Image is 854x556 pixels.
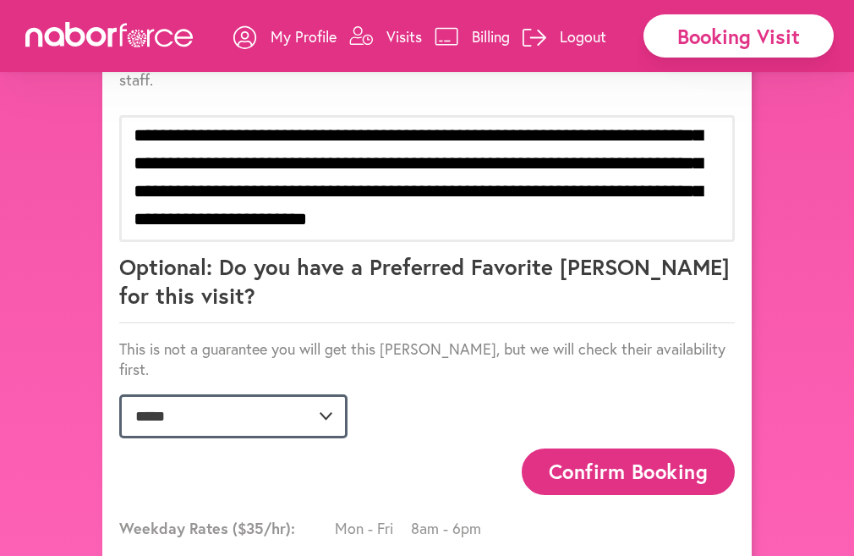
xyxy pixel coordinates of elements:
p: My Profile [271,26,337,47]
a: Billing [435,11,510,62]
p: Billing [472,26,510,47]
p: Visits [386,26,422,47]
p: Logout [560,26,606,47]
p: Optional: Do you have a Preferred Favorite [PERSON_NAME] for this visit? [119,252,735,323]
a: Visits [349,11,422,62]
div: Booking Visit [643,14,834,58]
a: My Profile [233,11,337,62]
span: ($ 35 /hr): [233,518,295,538]
button: Confirm Booking [522,449,735,495]
a: Logout [523,11,606,62]
span: Mon - Fri [335,518,411,538]
span: Weekday Rates [119,518,331,538]
span: 8am - 6pm [411,518,487,538]
p: This is not a guarantee you will get this [PERSON_NAME], but we will check their availability first. [119,339,735,379]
